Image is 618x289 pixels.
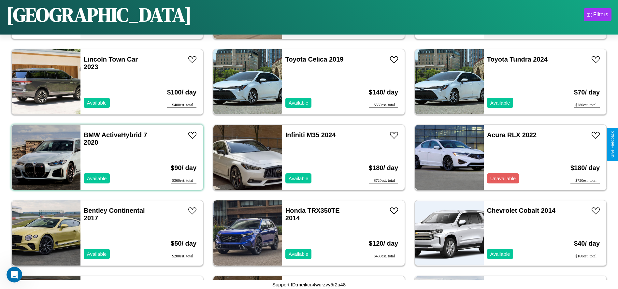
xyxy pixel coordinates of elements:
a: Infiniti M35 2024 [285,131,336,138]
div: Filters [593,11,608,18]
div: $ 400 est. total [167,103,196,108]
h3: $ 100 / day [167,82,196,103]
div: $ 720 est. total [570,178,600,183]
a: Bentley Continental 2017 [84,207,145,222]
p: Available [289,174,309,183]
a: Acura RLX 2022 [487,131,537,138]
a: Chevrolet Cobalt 2014 [487,207,555,214]
h3: $ 120 / day [369,233,398,254]
h3: $ 70 / day [574,82,600,103]
a: Toyota Celica 2019 [285,56,344,63]
h3: $ 40 / day [574,233,600,254]
p: Available [87,174,107,183]
h3: $ 180 / day [369,158,398,178]
a: Lincoln Town Car 2023 [84,56,138,70]
div: $ 480 est. total [369,254,398,259]
iframe: Intercom live chat [7,267,22,282]
a: Honda TRX350TE 2014 [285,207,340,222]
h3: $ 50 / day [171,233,196,254]
p: Available [87,250,107,258]
h3: $ 180 / day [570,158,600,178]
p: Available [490,250,510,258]
p: Support ID: meikcu4wurzvy5r2u48 [272,280,346,289]
a: Toyota Tundra 2024 [487,56,548,63]
h3: $ 140 / day [369,82,398,103]
div: $ 160 est. total [574,254,600,259]
div: $ 720 est. total [369,178,398,183]
button: Filters [584,8,611,21]
p: Available [289,98,309,107]
h1: [GEOGRAPHIC_DATA] [7,1,192,28]
div: Give Feedback [610,131,615,158]
div: $ 360 est. total [171,178,196,183]
div: $ 560 est. total [369,103,398,108]
p: Unavailable [490,174,516,183]
p: Available [87,98,107,107]
div: $ 280 est. total [574,103,600,108]
p: Available [490,98,510,107]
a: BMW ActiveHybrid 7 2020 [84,131,147,146]
div: $ 200 est. total [171,254,196,259]
h3: $ 90 / day [171,158,196,178]
p: Available [289,250,309,258]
